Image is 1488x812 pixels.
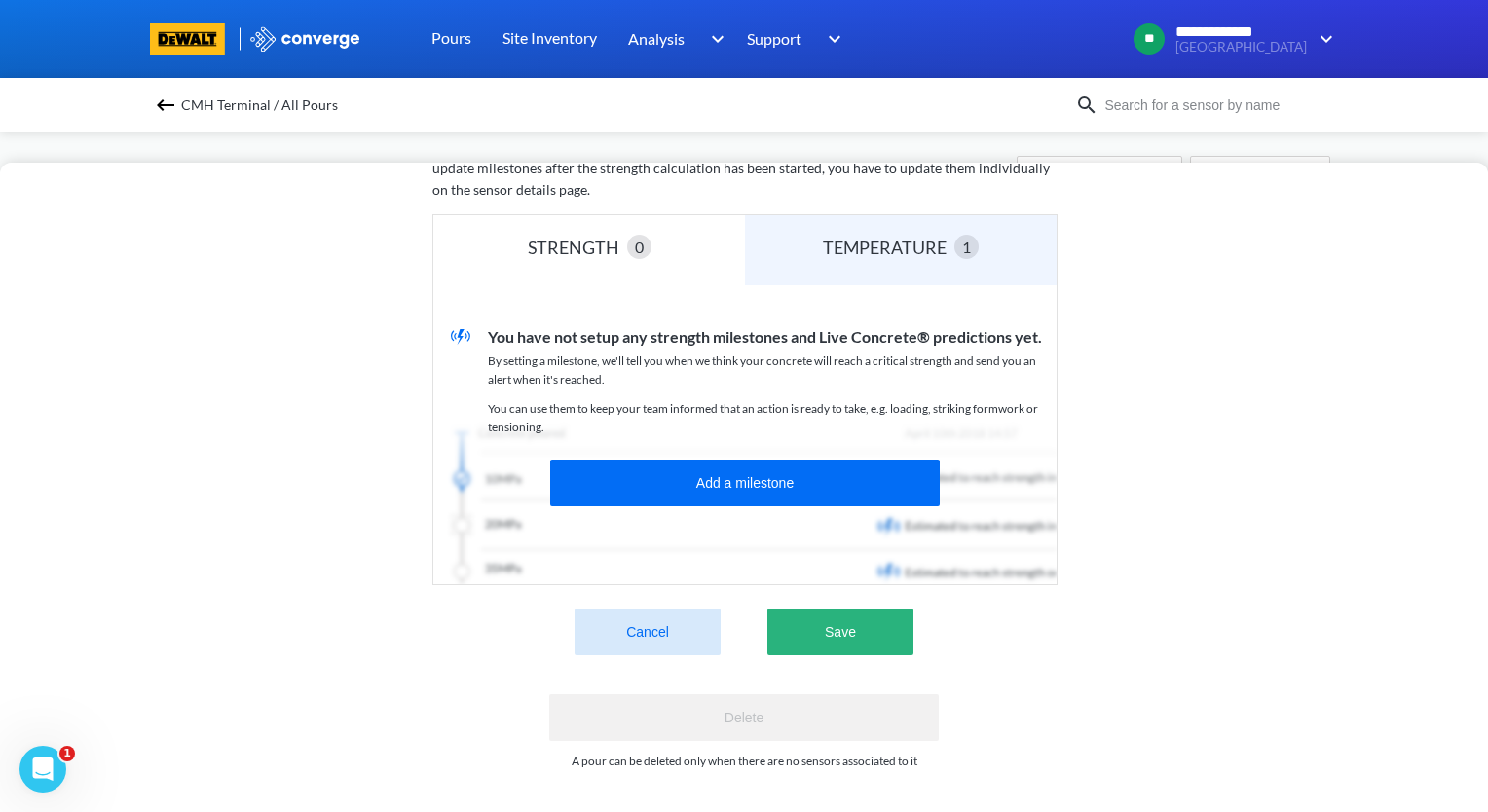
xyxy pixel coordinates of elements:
div: STRENGTH [528,234,627,261]
button: Add a milestone [550,460,940,506]
span: 1 [962,235,971,259]
iframe: Intercom live chat [19,746,66,793]
p: A pour can be deleted only when there are no sensors associated to it [572,753,917,771]
p: You can use them to keep your team informed that an action is ready to take, e.g. loading, striki... [488,400,1057,436]
button: Save [767,609,913,655]
div: TEMPERATURE [823,234,954,261]
span: 0 [635,235,644,259]
p: These milestones will be applied to the individual sensors when they start strength calculation. ... [432,136,1056,201]
button: Delete [549,694,939,741]
span: Analysis [628,26,685,51]
span: 1 [59,746,75,761]
p: By setting a milestone, we'll tell you when we think your concrete will reach a critical strength... [488,352,1057,388]
a: branding logo [150,23,248,55]
img: downArrow.svg [698,27,729,51]
span: Support [747,26,801,51]
img: backspace.svg [154,93,177,117]
img: downArrow.svg [1307,27,1338,51]
img: icon-search.svg [1075,93,1098,117]
span: [GEOGRAPHIC_DATA] [1175,40,1307,55]
span: You have not setup any strength milestones and Live Concrete® predictions yet. [488,327,1042,346]
img: branding logo [150,23,225,55]
button: Cancel [575,609,721,655]
img: downArrow.svg [815,27,846,51]
span: CMH Terminal / All Pours [181,92,338,119]
input: Search for a sensor by name [1098,94,1334,116]
img: logo_ewhite.svg [248,26,361,52]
